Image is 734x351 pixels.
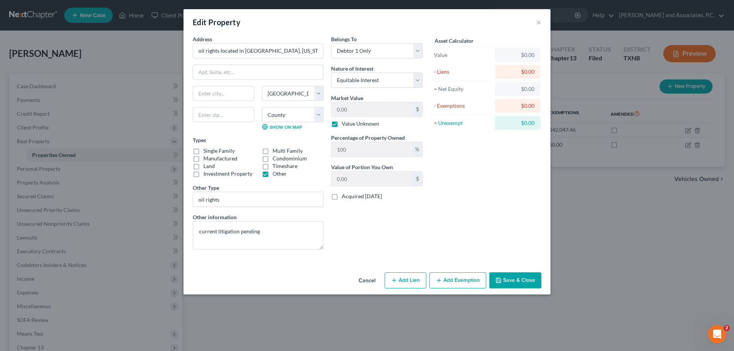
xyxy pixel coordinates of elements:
[724,325,730,331] span: 2
[413,102,422,117] div: $
[342,120,379,128] label: Value Unknown
[203,155,237,162] label: Manufactured
[331,171,413,186] input: 0.00
[434,102,492,110] div: - Exemptions
[413,171,422,186] div: $
[708,325,726,343] iframe: Intercom live chat
[331,163,393,171] label: Value of Portion You Own
[331,134,405,142] label: Percentage of Property Owned
[273,155,307,162] label: Condominium
[434,51,492,59] div: Value
[193,36,212,42] span: Address
[193,86,254,101] input: Enter city...
[262,124,302,130] a: Show on Map
[489,272,541,288] button: Save & Close
[501,51,534,59] div: $0.00
[331,65,373,73] label: Nature of Interest
[434,119,492,127] div: = Unexempt
[352,273,382,288] button: Cancel
[429,272,486,288] button: Add Exemption
[385,272,426,288] button: Add Lien
[501,119,534,127] div: $0.00
[331,102,413,117] input: 0.00
[412,142,422,157] div: %
[536,18,541,27] button: ×
[193,44,323,58] input: Enter address...
[331,36,357,42] span: Belongs To
[193,65,323,79] input: Apt, Suite, etc...
[501,85,534,93] div: $0.00
[342,192,382,200] label: Acquired [DATE]
[193,192,323,207] input: --
[193,184,219,192] label: Other Type
[434,85,492,93] div: = Net Equity
[203,162,215,170] label: Land
[273,170,287,178] label: Other
[203,170,252,178] label: Investment Property
[193,107,254,122] input: Enter zip...
[331,94,363,102] label: Market Value
[203,147,235,155] label: Single Family
[501,102,534,110] div: $0.00
[193,136,206,144] label: Types
[273,162,297,170] label: Timeshare
[501,68,534,76] div: $0.00
[331,142,412,157] input: 0.00
[434,68,492,76] div: - Liens
[273,147,303,155] label: Multi Family
[193,213,237,221] label: Other information
[193,17,240,27] div: Edit Property
[435,37,474,45] label: Asset Calculator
